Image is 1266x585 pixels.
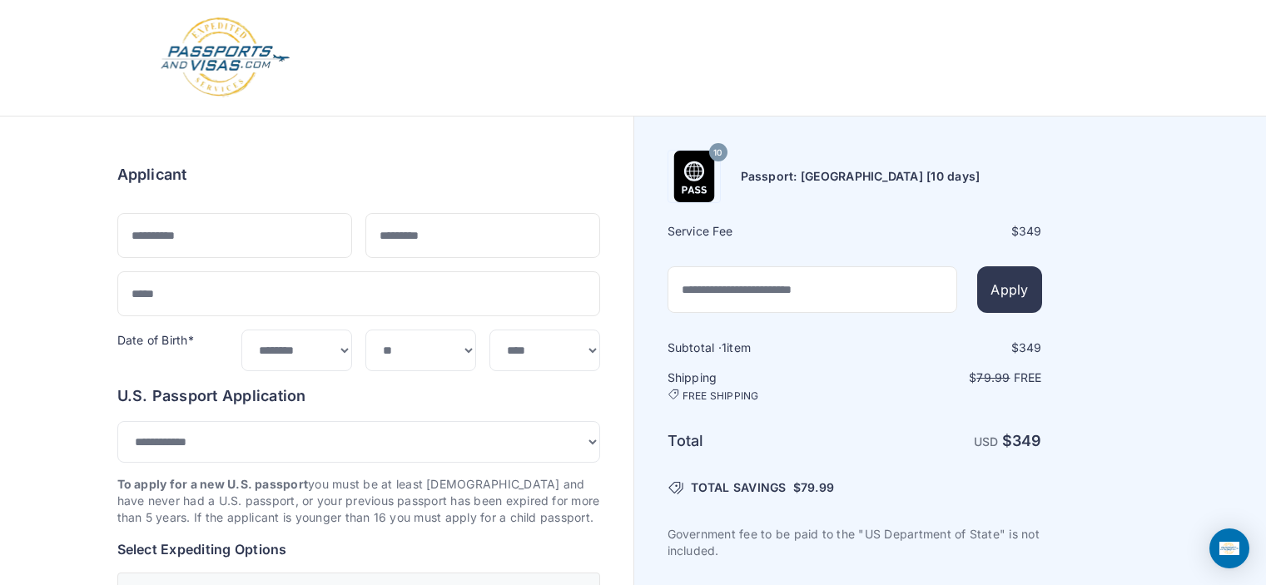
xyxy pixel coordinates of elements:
[856,369,1042,386] p: $
[117,476,600,526] p: you must be at least [DEMOGRAPHIC_DATA] and have never had a U.S. passport, or your previous pass...
[1002,432,1042,449] strong: $
[117,477,309,491] strong: To apply for a new U.S. passport
[977,266,1041,313] button: Apply
[668,369,853,403] h6: Shipping
[668,151,720,202] img: Product Name
[1209,528,1249,568] div: Open Intercom Messenger
[801,480,834,494] span: 79.99
[668,429,853,453] h6: Total
[1019,340,1042,354] span: 349
[793,479,834,496] span: $
[856,340,1042,356] div: $
[683,389,759,403] span: FREE SHIPPING
[1012,432,1042,449] span: 349
[668,223,853,240] h6: Service Fee
[976,370,1010,384] span: 79.99
[691,479,787,496] span: TOTAL SAVINGS
[974,434,999,449] span: USD
[1014,370,1042,384] span: Free
[159,17,291,99] img: Logo
[668,340,853,356] h6: Subtotal · item
[117,539,600,559] h6: Select Expediting Options
[713,142,722,164] span: 10
[856,223,1042,240] div: $
[722,340,727,354] span: 1
[117,384,600,408] h6: U.S. Passport Application
[741,168,981,185] h6: Passport: [GEOGRAPHIC_DATA] [10 days]
[117,163,187,186] h6: Applicant
[1019,224,1042,238] span: 349
[668,526,1042,559] p: Government fee to be paid to the "US Department of State" is not included.
[117,333,194,347] label: Date of Birth*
